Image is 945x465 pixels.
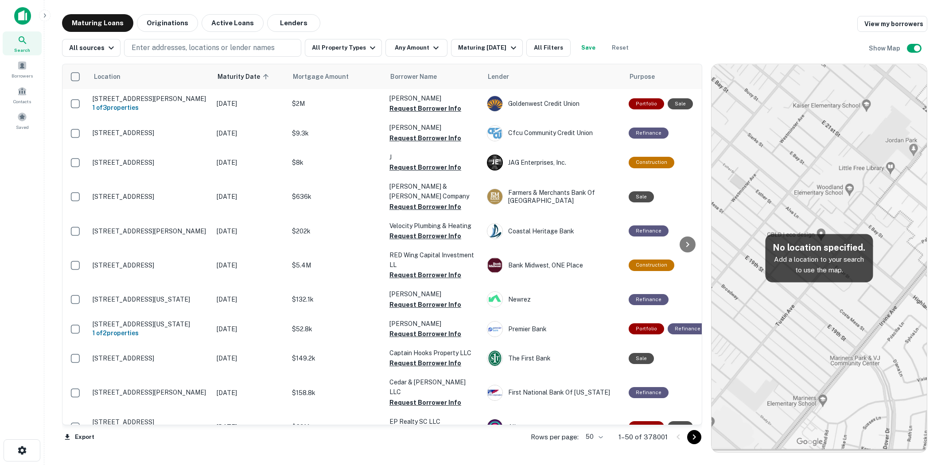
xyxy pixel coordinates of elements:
[389,221,478,231] p: Velocity Plumbing & Heating
[3,108,42,132] div: Saved
[389,152,478,162] p: J
[217,294,283,304] p: [DATE]
[93,328,208,338] h6: 1 of 2 properties
[629,294,669,305] div: This loan purpose was for refinancing
[292,128,381,138] p: $9.3k
[389,397,461,408] button: Request Borrower Info
[69,43,117,53] div: All sources
[212,64,288,89] th: Maturity Date
[62,39,121,57] button: All sources
[389,123,478,132] p: [PERSON_NAME]
[687,430,701,444] button: Go to next page
[292,158,381,167] p: $8k
[292,99,381,108] p: $2M
[487,419,502,434] img: picture
[629,353,654,364] div: Sale
[487,321,620,337] div: Premier Bank
[487,385,502,400] img: picture
[137,14,198,32] button: Originations
[487,419,620,435] div: Ally
[531,432,579,442] p: Rows per page:
[93,354,208,362] p: [STREET_ADDRESS]
[390,71,437,82] span: Borrower Name
[292,324,381,334] p: $52.8k
[487,258,502,273] img: picture
[712,64,927,452] img: map-placeholder.webp
[93,129,208,137] p: [STREET_ADDRESS]
[487,155,620,170] div: JAG Enterprises, Inc.
[629,323,664,334] div: This is a portfolio loan with 2 properties
[487,385,620,401] div: First National Bank Of [US_STATE]
[487,291,620,307] div: Newrez
[668,323,708,334] div: This loan purpose was for refinancing
[385,64,482,89] th: Borrower Name
[3,83,42,107] a: Contacts
[389,319,478,329] p: [PERSON_NAME]
[629,387,669,398] div: This loan purpose was for refinancing
[93,103,208,112] h6: 1 of 3 properties
[293,71,360,82] span: Mortgage Amount
[217,388,283,398] p: [DATE]
[389,231,461,241] button: Request Borrower Info
[389,162,461,173] button: Request Borrower Info
[218,71,272,82] span: Maturity Date
[217,260,283,270] p: [DATE]
[629,98,664,109] div: This is a portfolio loan with 3 properties
[292,226,381,236] p: $202k
[458,43,518,53] div: Maturing [DATE]
[487,224,502,239] img: picture
[389,182,478,201] p: [PERSON_NAME] & [PERSON_NAME] Company
[668,98,693,109] div: Sale
[217,128,283,138] p: [DATE]
[901,394,945,437] div: Chat Widget
[93,71,121,82] span: Location
[629,191,654,202] div: Sale
[389,270,461,280] button: Request Borrower Info
[14,7,31,25] img: capitalize-icon.png
[13,98,31,105] span: Contacts
[857,16,927,32] a: View my borrowers
[526,39,571,57] button: All Filters
[487,189,502,204] img: picture
[93,193,208,201] p: [STREET_ADDRESS]
[606,39,634,57] button: Reset
[389,289,478,299] p: [PERSON_NAME]
[389,329,461,339] button: Request Borrower Info
[93,95,208,103] p: [STREET_ADDRESS][PERSON_NAME]
[93,388,208,396] p: [STREET_ADDRESS][PERSON_NAME]
[292,294,381,304] p: $132.1k
[487,125,620,141] div: Cfcu Community Credit Union
[869,43,902,53] h6: Show Map
[582,430,604,443] div: 50
[389,250,478,270] p: RED Wing Capital Investment LL
[389,93,478,103] p: [PERSON_NAME]
[202,14,264,32] button: Active Loans
[487,126,502,141] img: picture
[389,133,461,143] button: Request Borrower Info
[217,353,283,363] p: [DATE]
[3,57,42,81] div: Borrowers
[217,324,283,334] p: [DATE]
[93,418,208,426] p: [STREET_ADDRESS]
[267,14,320,32] button: Lenders
[217,192,283,201] p: [DATE]
[629,421,664,432] div: This is a portfolio loan with 4 properties
[624,64,712,89] th: Purpose
[389,377,478,397] p: Cedar & [PERSON_NAME] LLC
[93,320,208,328] p: [STREET_ADDRESS][US_STATE]
[124,39,301,57] button: Enter addresses, locations or lender names
[629,225,669,236] div: This loan purpose was for refinancing
[630,71,655,82] span: Purpose
[487,257,620,273] div: Bank Midwest, ONE Place
[14,46,30,54] span: Search
[487,350,620,366] div: The First Bank
[88,64,212,89] th: Location
[93,295,208,303] p: [STREET_ADDRESS][US_STATE]
[385,39,447,57] button: Any Amount
[292,388,381,398] p: $158.8k
[217,422,283,432] p: [DATE]
[389,417,478,426] p: EP Realty SC LLC
[12,72,33,79] span: Borrowers
[93,261,208,269] p: [STREET_ADDRESS]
